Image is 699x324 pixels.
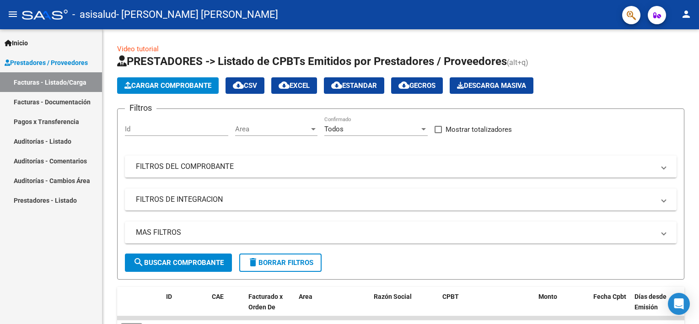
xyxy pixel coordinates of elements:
[279,81,310,90] span: EXCEL
[593,293,626,300] span: Fecha Cpbt
[125,189,677,211] mat-expansion-panel-header: FILTROS DE INTEGRACION
[507,58,528,67] span: (alt+q)
[271,77,317,94] button: EXCEL
[124,81,211,90] span: Cargar Comprobante
[226,77,264,94] button: CSV
[117,55,507,68] span: PRESTADORES -> Listado de CPBTs Emitidos por Prestadores / Proveedores
[235,125,309,133] span: Area
[136,162,655,172] mat-panel-title: FILTROS DEL COMPROBANTE
[117,45,159,53] a: Video tutorial
[5,58,88,68] span: Prestadores / Proveedores
[331,80,342,91] mat-icon: cloud_download
[668,293,690,315] div: Open Intercom Messenger
[450,77,533,94] app-download-masive: Descarga masiva de comprobantes (adjuntos)
[279,80,290,91] mat-icon: cloud_download
[166,293,172,300] span: ID
[125,156,677,178] mat-expansion-panel-header: FILTROS DEL COMPROBANTE
[248,293,283,311] span: Facturado x Orden De
[247,257,258,268] mat-icon: delete
[634,293,667,311] span: Días desde Emisión
[450,77,533,94] button: Descarga Masiva
[247,259,313,267] span: Borrar Filtros
[7,9,18,20] mat-icon: menu
[72,5,116,25] span: - asisalud
[374,293,412,300] span: Razón Social
[212,293,224,300] span: CAE
[125,221,677,243] mat-expansion-panel-header: MAS FILTROS
[446,124,512,135] span: Mostrar totalizadores
[136,194,655,205] mat-panel-title: FILTROS DE INTEGRACION
[233,80,244,91] mat-icon: cloud_download
[239,254,322,272] button: Borrar Filtros
[299,293,312,300] span: Area
[125,254,232,272] button: Buscar Comprobante
[133,257,144,268] mat-icon: search
[538,293,557,300] span: Monto
[331,81,377,90] span: Estandar
[136,227,655,238] mat-panel-title: MAS FILTROS
[116,5,278,25] span: - [PERSON_NAME] [PERSON_NAME]
[324,77,384,94] button: Estandar
[233,81,257,90] span: CSV
[125,102,156,114] h3: Filtros
[398,81,436,90] span: Gecros
[133,259,224,267] span: Buscar Comprobante
[391,77,443,94] button: Gecros
[681,9,692,20] mat-icon: person
[324,125,344,133] span: Todos
[398,80,409,91] mat-icon: cloud_download
[117,77,219,94] button: Cargar Comprobante
[5,38,28,48] span: Inicio
[442,293,459,300] span: CPBT
[457,81,526,90] span: Descarga Masiva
